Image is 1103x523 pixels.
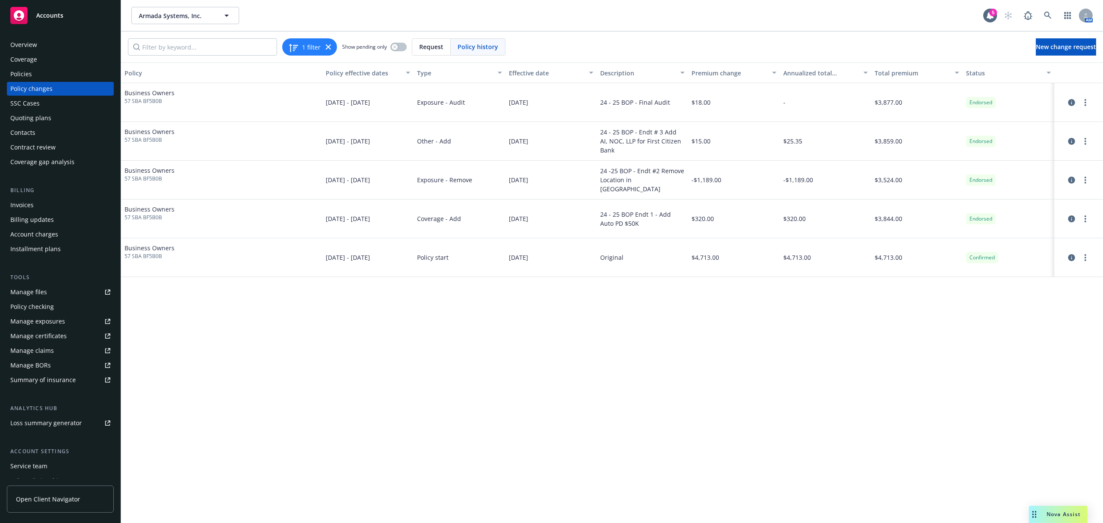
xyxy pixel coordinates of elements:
span: [DATE] - [DATE] [326,98,370,107]
a: more [1080,97,1091,108]
div: Policy [125,68,319,78]
a: Overview [7,38,114,52]
span: Accounts [36,12,63,19]
div: Invoices [10,198,34,212]
div: Annualized total premium change [783,68,858,78]
a: more [1080,175,1091,185]
a: Manage BORs [7,358,114,372]
div: Account charges [10,227,58,241]
span: $3,524.00 [875,175,902,184]
a: Policies [7,67,114,81]
button: Premium change [688,62,779,83]
span: $25.35 [783,137,802,146]
div: Status [966,68,1041,78]
button: Effective date [505,62,597,83]
button: Status [963,62,1054,83]
div: 5 [989,9,997,16]
span: $3,844.00 [875,214,902,223]
span: $18.00 [692,98,710,107]
a: Sales relationships [7,474,114,488]
div: Policy effective dates [326,68,401,78]
a: Summary of insurance [7,373,114,387]
div: Installment plans [10,242,61,256]
div: Policy changes [10,82,53,96]
button: Total premium [871,62,963,83]
span: Endorsed [969,137,992,145]
button: Policy [121,62,322,83]
a: Accounts [7,3,114,28]
div: Loss summary generator [10,416,82,430]
span: [DATE] [509,253,528,262]
span: $320.00 [692,214,714,223]
span: Armada Systems, Inc. [139,11,213,20]
a: circleInformation [1066,252,1077,263]
span: 57 SBA BF5B0B [125,214,174,221]
span: [DATE] - [DATE] [326,214,370,223]
div: Effective date [509,68,584,78]
a: Manage claims [7,344,114,358]
div: Contract review [10,140,56,154]
div: Manage exposures [10,314,65,328]
div: Manage claims [10,344,54,358]
a: Billing updates [7,213,114,227]
div: 24 - 25 BOP - Final Audit [600,98,670,107]
div: Type [417,68,492,78]
a: Report a Bug [1019,7,1037,24]
a: Installment plans [7,242,114,256]
span: $4,713.00 [783,253,811,262]
a: Contacts [7,126,114,140]
span: Confirmed [969,254,995,261]
div: Coverage gap analysis [10,155,75,169]
a: circleInformation [1066,97,1077,108]
span: Business Owners [125,127,174,136]
span: Exposure - Audit [417,98,465,107]
div: Tools [7,273,114,282]
div: Manage BORs [10,358,51,372]
span: $15.00 [692,137,710,146]
a: Manage certificates [7,329,114,343]
button: Armada Systems, Inc. [131,7,239,24]
span: [DATE] [509,137,528,146]
div: Total premium [875,68,950,78]
a: more [1080,214,1091,224]
span: Business Owners [125,166,174,175]
div: Analytics hub [7,404,114,413]
span: 1 filter [302,43,321,52]
a: Policy checking [7,300,114,314]
span: Open Client Navigator [16,495,80,504]
span: Business Owners [125,205,174,214]
div: 24 - 25 BOP - Endt # 3 Add AI, NOC, LLP for First Citizen Bank [600,128,685,155]
a: Switch app [1059,7,1076,24]
a: Manage exposures [7,314,114,328]
a: Coverage [7,53,114,66]
span: Coverage - Add [417,214,461,223]
a: circleInformation [1066,175,1077,185]
a: Service team [7,459,114,473]
span: Business Owners [125,88,174,97]
input: Filter by keyword... [128,38,277,56]
span: $4,713.00 [875,253,902,262]
span: [DATE] [509,175,528,184]
a: Coverage gap analysis [7,155,114,169]
span: 57 SBA BF5B0B [125,136,174,144]
button: Description [597,62,688,83]
div: Policies [10,67,32,81]
a: circleInformation [1066,136,1077,146]
a: more [1080,252,1091,263]
div: Service team [10,459,47,473]
div: Coverage [10,53,37,66]
div: Policy checking [10,300,54,314]
span: Policy history [458,42,498,51]
span: Business Owners [125,243,174,252]
span: Policy start [417,253,449,262]
span: Nova Assist [1047,511,1081,518]
div: SSC Cases [10,97,40,110]
a: Loss summary generator [7,416,114,430]
span: Endorsed [969,215,992,223]
span: 57 SBA BF5B0B [125,97,174,105]
a: Invoices [7,198,114,212]
div: 24 - 25 BOP Endt 1 - Add Auto PD $50K [600,210,685,228]
span: $4,713.00 [692,253,719,262]
div: Contacts [10,126,35,140]
div: 24 -25 BOP - Endt #2 Remove Location in [GEOGRAPHIC_DATA] [600,166,685,193]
